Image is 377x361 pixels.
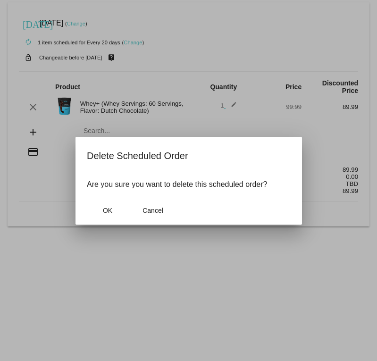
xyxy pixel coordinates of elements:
[142,207,163,214] span: Cancel
[87,180,291,189] p: Are you sure you want to delete this scheduled order?
[132,202,174,219] button: Close dialog
[87,148,291,163] h2: Delete Scheduled Order
[102,207,112,214] span: OK
[87,202,128,219] button: Close dialog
